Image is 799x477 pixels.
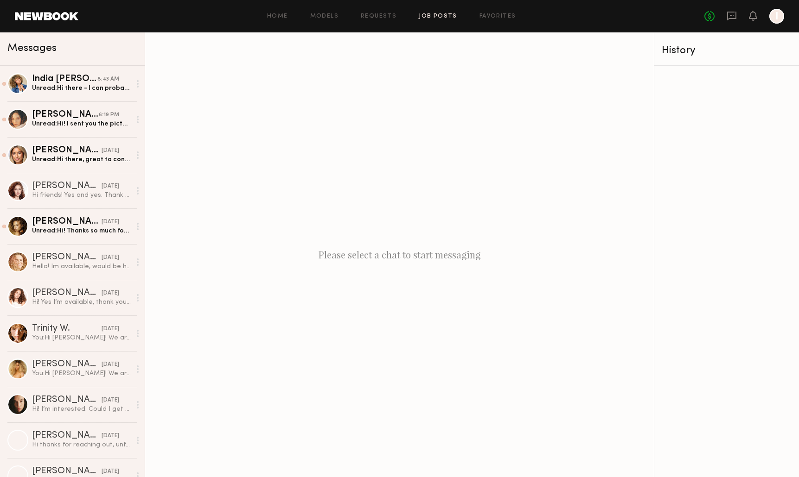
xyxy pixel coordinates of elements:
[32,146,102,155] div: [PERSON_NAME]
[32,75,97,84] div: India [PERSON_NAME]
[32,405,131,414] div: Hi! I’m interested. Could I get more details!?
[102,396,119,405] div: [DATE]
[7,43,57,54] span: Messages
[102,467,119,476] div: [DATE]
[32,253,102,262] div: [PERSON_NAME]
[32,226,131,235] div: Unread: Hi! Thanks so much for reaching out! I’m interested and I’d love to know more details!
[32,110,99,119] div: [PERSON_NAME]
[32,431,102,440] div: [PERSON_NAME]
[97,75,119,84] div: 8:43 AM
[479,13,516,19] a: Favorites
[102,432,119,440] div: [DATE]
[102,182,119,191] div: [DATE]
[32,119,131,128] div: Unread: Hi! I sent you the pictures on IG :)
[662,45,792,56] div: History
[32,191,131,200] div: Hi friends! Yes and yes. Thank you kindly.
[32,155,131,164] div: Unread: Hi there, great to connect with you! I’m currently avail on 9/9 and would love to hear mo...
[32,440,131,449] div: Hi thanks for reaching out, unfortunately I have another shoot for that day
[102,325,119,333] div: [DATE]
[102,289,119,298] div: [DATE]
[102,146,119,155] div: [DATE]
[102,360,119,369] div: [DATE]
[267,13,288,19] a: Home
[32,298,131,307] div: Hi! Yes I’m available, thank you for considering me.
[32,84,131,93] div: Unread: Hi there - I can probably do [DATE]
[102,253,119,262] div: [DATE]
[32,324,102,333] div: Trinity W.
[361,13,396,19] a: Requests
[102,218,119,226] div: [DATE]
[32,262,131,271] div: Hello! Im available, would be happy to be considered. Thank you!
[32,333,131,342] div: You: Hi [PERSON_NAME]! We are a professional hair care brand based in [GEOGRAPHIC_DATA] and we ar...
[145,32,654,477] div: Please select a chat to start messaging
[32,182,102,191] div: [PERSON_NAME]
[310,13,339,19] a: Models
[769,9,784,24] a: I
[32,217,102,226] div: [PERSON_NAME]
[99,111,119,119] div: 6:19 PM
[419,13,457,19] a: Job Posts
[32,289,102,298] div: [PERSON_NAME]
[32,467,102,476] div: [PERSON_NAME] B.
[32,395,102,405] div: [PERSON_NAME]
[32,369,131,378] div: You: Hi [PERSON_NAME]! We are a professional hair care brand based in [GEOGRAPHIC_DATA] and we ar...
[32,360,102,369] div: [PERSON_NAME]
